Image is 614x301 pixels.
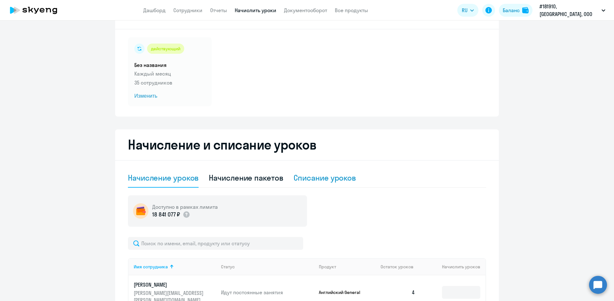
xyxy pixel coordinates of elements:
[381,264,420,270] div: Остаток уроков
[462,6,468,14] span: RU
[536,3,609,18] button: #181910, [GEOGRAPHIC_DATA], ООО
[128,237,303,250] input: Поиск по имени, email, продукту или статусу
[210,7,227,13] a: Отчеты
[294,173,356,183] div: Списание уроков
[134,264,216,270] div: Имя сотрудника
[319,264,376,270] div: Продукт
[209,173,283,183] div: Начисление пакетов
[284,7,327,13] a: Документооборот
[539,3,599,18] p: #181910, [GEOGRAPHIC_DATA], ООО
[335,7,368,13] a: Все продукты
[134,79,205,86] p: 35 сотрудников
[319,264,336,270] div: Продукт
[221,289,314,296] p: Идут постоянные занятия
[134,281,205,288] p: [PERSON_NAME]
[221,264,235,270] div: Статус
[221,264,314,270] div: Статус
[134,61,205,69] h5: Без названия
[499,4,532,17] button: Балансbalance
[147,44,184,54] div: действующий
[381,264,413,270] span: Остаток уроков
[128,6,226,21] h2: Автоначисления
[522,7,529,13] img: balance
[152,210,180,219] p: 18 841 077 ₽
[173,7,202,13] a: Сотрудники
[128,137,486,152] h2: Начисление и списание уроков
[319,289,367,295] p: Английский General
[420,258,485,275] th: Начислить уроков
[152,203,218,210] h5: Доступно в рамках лимита
[235,7,276,13] a: Начислить уроки
[134,264,168,270] div: Имя сотрудника
[133,203,148,219] img: wallet-circle.png
[128,173,199,183] div: Начисление уроков
[143,7,166,13] a: Дашборд
[134,92,205,100] span: Изменить
[503,6,520,14] div: Баланс
[457,4,478,17] button: RU
[134,70,205,77] p: Каждый месяц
